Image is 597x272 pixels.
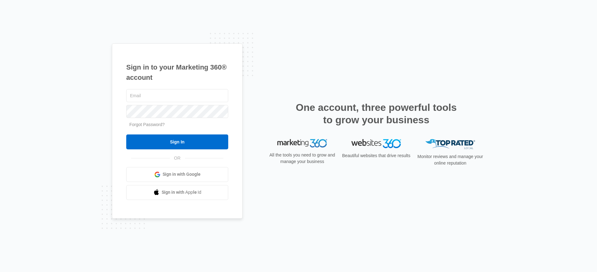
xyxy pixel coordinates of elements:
[415,153,485,166] p: Monitor reviews and manage your online reputation
[294,101,459,126] h2: One account, three powerful tools to grow your business
[170,155,185,161] span: OR
[425,139,475,149] img: Top Rated Local
[341,152,411,159] p: Beautiful websites that drive results
[162,189,201,196] span: Sign in with Apple Id
[126,134,228,149] input: Sign In
[351,139,401,148] img: Websites 360
[163,171,201,178] span: Sign in with Google
[126,89,228,102] input: Email
[126,185,228,200] a: Sign in with Apple Id
[126,62,228,83] h1: Sign in to your Marketing 360® account
[277,139,327,148] img: Marketing 360
[126,167,228,182] a: Sign in with Google
[267,152,337,165] p: All the tools you need to grow and manage your business
[129,122,165,127] a: Forgot Password?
